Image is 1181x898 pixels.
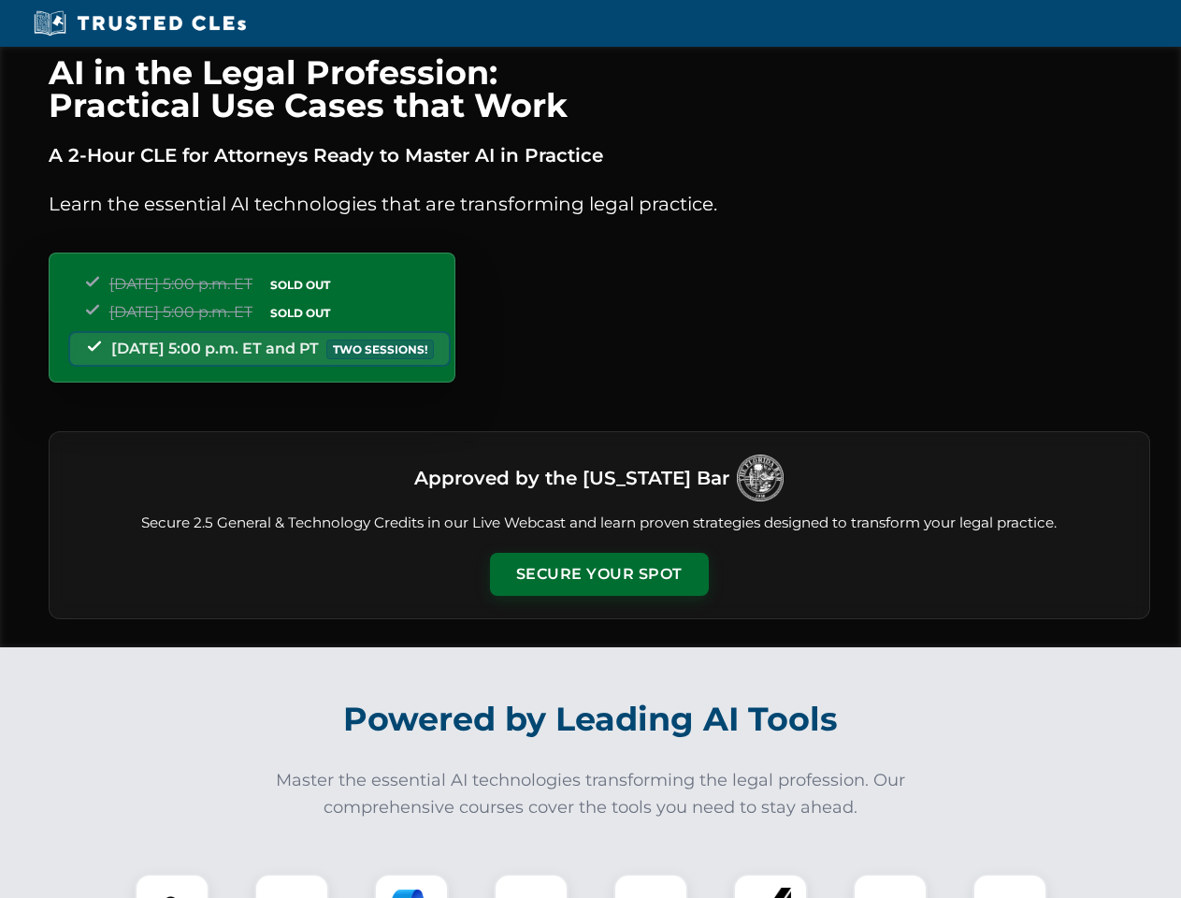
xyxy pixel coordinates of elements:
button: Secure Your Spot [490,553,709,596]
span: SOLD OUT [264,275,337,295]
h3: Approved by the [US_STATE] Bar [414,461,729,495]
p: A 2-Hour CLE for Attorneys Ready to Master AI in Practice [49,140,1150,170]
span: SOLD OUT [264,303,337,323]
h1: AI in the Legal Profession: Practical Use Cases that Work [49,56,1150,122]
p: Secure 2.5 General & Technology Credits in our Live Webcast and learn proven strategies designed ... [72,513,1127,534]
span: [DATE] 5:00 p.m. ET [109,303,252,321]
img: Logo [737,455,784,501]
p: Learn the essential AI technologies that are transforming legal practice. [49,189,1150,219]
p: Master the essential AI technologies transforming the legal profession. Our comprehensive courses... [264,767,918,821]
span: [DATE] 5:00 p.m. ET [109,275,252,293]
h2: Powered by Leading AI Tools [73,687,1109,752]
img: Trusted CLEs [28,9,252,37]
